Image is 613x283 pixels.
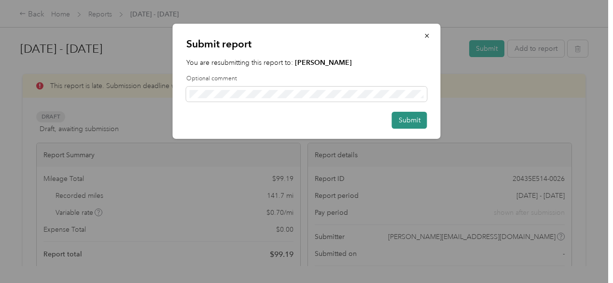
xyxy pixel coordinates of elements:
[186,37,427,51] p: Submit report
[186,58,427,68] p: You are resubmitting this report to:
[559,229,613,283] iframe: Everlance-gr Chat Button Frame
[295,59,352,67] strong: [PERSON_NAME]
[392,112,427,129] button: Submit
[186,74,427,83] label: Optional comment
